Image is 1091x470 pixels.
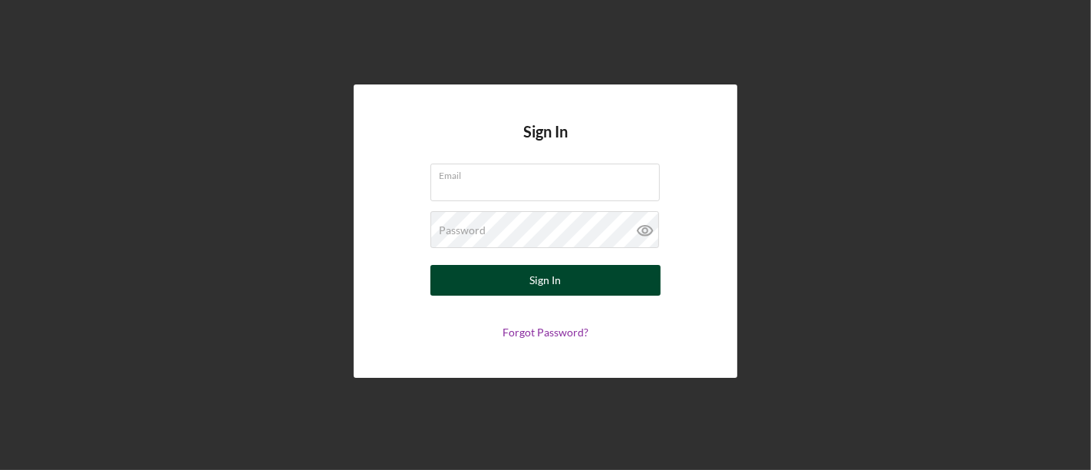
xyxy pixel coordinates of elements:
a: Forgot Password? [503,326,588,339]
div: Sign In [530,265,562,296]
label: Email [439,164,660,181]
button: Sign In [430,265,661,296]
label: Password [439,224,486,237]
h4: Sign In [523,123,568,164]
